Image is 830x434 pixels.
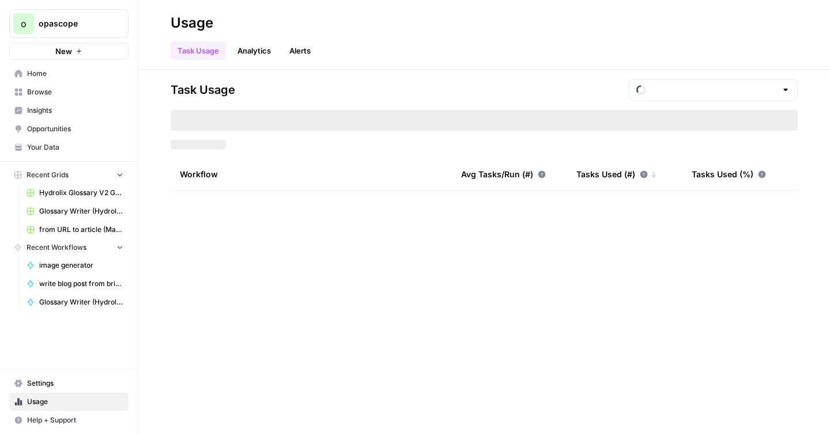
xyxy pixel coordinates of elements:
a: write blog post from brief (Aroma360) [21,275,129,293]
div: Usage [171,14,213,32]
span: opascope [39,18,108,29]
a: Usage [9,393,129,411]
span: New [55,45,72,57]
a: Browse [9,83,129,101]
a: Opportunities [9,120,129,138]
span: o [21,17,27,31]
button: Recent Grids [9,166,129,184]
span: Usage [27,397,123,407]
a: Home [9,64,129,83]
a: Analytics [231,41,278,60]
span: Your Data [27,142,123,153]
span: Settings [27,378,123,389]
a: Task Usage [171,41,226,60]
span: Opportunities [27,124,123,134]
div: Workflow [180,158,443,190]
span: Glossary Writer (Hydrolix) Grid [39,206,123,216]
span: Hydrolix Glossary V2 Grid [39,188,123,198]
div: Tasks Used (#) [576,158,657,190]
button: Help + Support [9,411,129,429]
span: image generator [39,260,123,271]
span: Help + Support [27,415,123,425]
a: Your Data [9,138,129,157]
a: Hydrolix Glossary V2 Grid [21,184,129,202]
a: Glossary Writer (Hydrolix) Grid [21,202,129,220]
span: Recent Grids [27,170,69,180]
button: New [9,43,129,60]
span: write blog post from brief (Aroma360) [39,279,123,289]
a: image generator [21,256,129,275]
div: Avg Tasks/Run (#) [461,158,546,190]
button: Workspace: opascope [9,9,129,38]
a: Insights [9,101,129,120]
span: Insights [27,105,123,116]
span: from URL to article (MariaDB) [39,224,123,235]
div: Tasks Used (%) [692,158,766,190]
span: Browse [27,87,123,97]
a: from URL to article (MariaDB) [21,220,129,239]
span: Task Usage [171,82,235,98]
span: Home [27,68,123,79]
button: Alerts [282,41,318,60]
button: Recent Workflows [9,239,129,256]
a: Settings [9,374,129,393]
a: Glossary Writer (Hydrolix) [21,293,129,311]
span: Recent Workflows [27,242,86,253]
span: Glossary Writer (Hydrolix) [39,297,123,307]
